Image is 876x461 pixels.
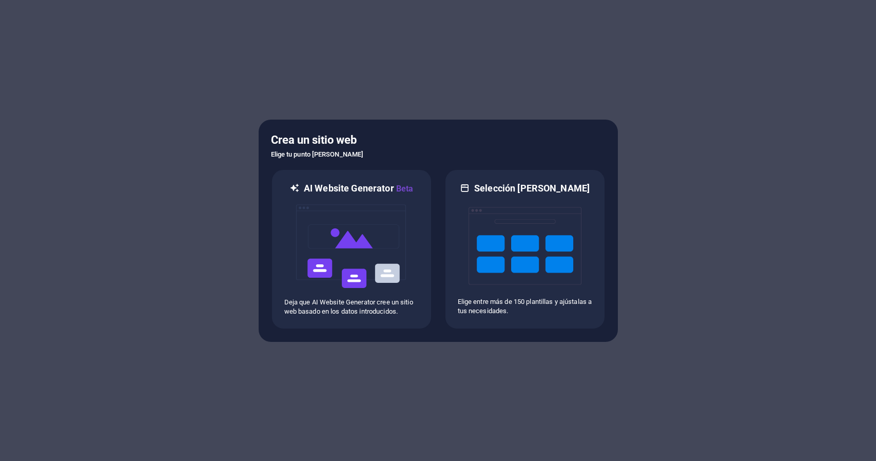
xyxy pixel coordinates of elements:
[271,132,606,148] h5: Crea un sitio web
[444,169,606,330] div: Selección [PERSON_NAME]Elige entre más de 150 plantillas y ajústalas a tus necesidades.
[474,182,590,195] h6: Selección [PERSON_NAME]
[284,298,419,316] p: Deja que AI Website Generator cree un sitio web basado en los datos introducidos.
[295,195,408,298] img: ai
[271,169,432,330] div: AI Website GeneratorBetaaiDeja que AI Website Generator cree un sitio web basado en los datos int...
[271,148,606,161] h6: Elige tu punto [PERSON_NAME]
[394,184,414,194] span: Beta
[304,182,413,195] h6: AI Website Generator
[458,297,592,316] p: Elige entre más de 150 plantillas y ajústalas a tus necesidades.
